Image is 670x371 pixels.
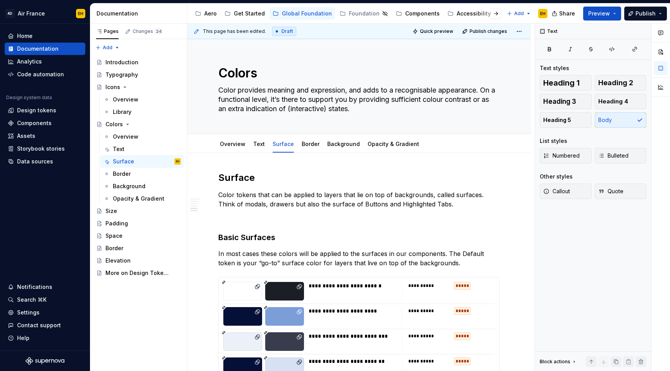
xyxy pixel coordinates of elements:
[17,158,53,165] div: Data sources
[540,356,577,367] div: Block actions
[113,108,131,116] div: Library
[5,306,85,319] a: Settings
[93,118,184,131] a: Colors
[113,158,134,165] div: Surface
[100,180,184,192] a: Background
[218,232,500,243] h3: Basic Surfaces
[583,7,621,21] button: Preview
[113,133,138,141] div: Overview
[218,190,500,209] p: Color tokens that can be applied to layers that lie on top of backgrounds, called surfaces. Think...
[540,75,592,91] button: Heading 1
[460,26,511,37] button: Publish changes
[218,172,500,184] h2: Surface
[93,217,184,230] a: Padding
[105,120,123,128] div: Colors
[218,249,500,268] p: In most cases these colors will be applied to the surfaces in our components. The Default token i...
[5,281,85,293] button: Notifications
[595,75,647,91] button: Heading 2
[100,192,184,205] a: Opacity & Gradient
[5,130,85,142] a: Assets
[5,55,85,68] a: Analytics
[105,269,169,277] div: More on Design Tokens
[250,136,268,152] div: Text
[176,158,179,165] div: EH
[410,26,457,37] button: Quick preview
[17,145,65,153] div: Storybook stories
[5,294,85,306] button: Search ⌘K
[17,283,52,291] div: Notifications
[113,182,145,190] div: Background
[26,357,64,365] svg: Supernova Logo
[17,296,47,304] div: Search ⌘K
[5,30,85,42] a: Home
[405,10,440,17] div: Components
[105,244,123,252] div: Border
[96,28,119,34] div: Pages
[302,141,319,147] a: Border
[540,137,567,145] div: List styles
[217,64,498,82] textarea: Colors
[368,141,419,147] a: Opacity & Gradient
[598,152,629,160] span: Bulleted
[97,10,184,17] div: Documentation
[217,84,498,115] textarea: Color provides meaning and expression, and adds to a recognisable appearance. On a functional lev...
[349,10,380,17] div: Foundation
[514,10,524,17] span: Add
[5,143,85,155] a: Storybook stories
[100,155,184,168] a: SurfaceEH
[598,79,633,87] span: Heading 2
[93,81,184,93] a: Icons
[540,64,569,72] div: Text styles
[595,184,647,199] button: Quote
[155,28,163,34] span: 24
[105,58,138,66] div: Introduction
[540,112,592,128] button: Heading 5
[17,309,40,316] div: Settings
[540,148,592,163] button: Numbered
[217,136,249,152] div: Overview
[234,10,265,17] div: Get Started
[17,45,59,53] div: Documentation
[598,187,623,195] span: Quote
[103,45,112,51] span: Add
[5,68,85,81] a: Code automation
[543,116,571,124] span: Heading 5
[93,69,184,81] a: Typography
[595,148,647,163] button: Bulleted
[93,56,184,69] a: Introduction
[113,145,124,153] div: Text
[2,5,88,22] button: ADAir FranceEH
[543,79,580,87] span: Heading 1
[93,230,184,242] a: Space
[100,168,184,180] a: Border
[93,56,184,279] div: Page tree
[588,10,610,17] span: Preview
[105,83,120,91] div: Icons
[540,184,592,199] button: Callout
[5,104,85,117] a: Design tokens
[393,7,443,20] a: Components
[192,7,220,20] a: Aero
[17,32,33,40] div: Home
[5,319,85,331] button: Contact support
[540,173,573,180] div: Other styles
[18,10,45,17] div: Air France
[595,94,647,109] button: Heading 4
[624,7,667,21] button: Publish
[221,7,268,20] a: Get Started
[93,254,184,267] a: Elevation
[337,7,391,20] a: Foundation
[133,28,163,34] div: Changes
[5,43,85,55] a: Documentation
[540,10,546,17] div: EH
[204,10,217,17] div: Aero
[5,332,85,344] button: Help
[635,10,656,17] span: Publish
[253,141,265,147] a: Text
[93,242,184,254] a: Border
[327,141,360,147] a: Background
[203,28,266,34] span: This page has been edited.
[543,187,570,195] span: Callout
[100,143,184,155] a: Text
[444,7,494,20] a: Accessibility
